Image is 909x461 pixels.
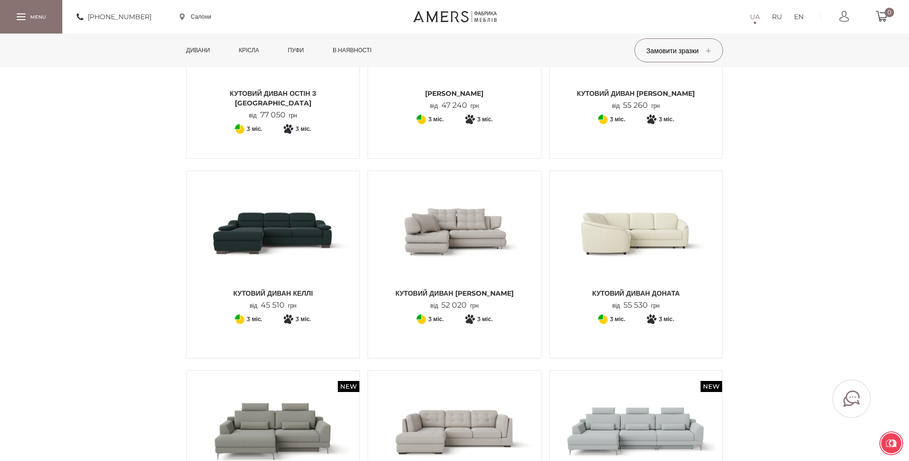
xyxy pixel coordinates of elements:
span: 3 міс. [610,114,625,125]
p: від грн [430,101,479,110]
span: 3 міс. [428,313,444,325]
span: 3 міс. [659,313,674,325]
span: 45 510 [257,300,288,310]
span: Замовити зразки [646,46,711,55]
span: New [338,381,359,392]
span: Кутовий диван ОСТІН з [GEOGRAPHIC_DATA] [194,89,353,108]
span: 3 міс. [247,313,262,325]
a: [PHONE_NUMBER] [77,11,151,23]
span: 3 міс. [477,114,493,125]
a: EN [794,11,804,23]
button: Замовити зразки [634,38,723,62]
span: 47 240 [438,101,471,110]
span: 3 міс. [296,313,311,325]
p: від грн [250,301,297,310]
span: 77 050 [257,110,289,119]
span: 52 020 [438,300,470,310]
p: від грн [612,301,660,310]
a: Крісла [231,34,266,67]
span: 0 [885,8,894,17]
a: UA [750,11,760,23]
span: 3 міс. [477,313,493,325]
span: [PERSON_NAME] [375,89,534,98]
a: Пуфи [281,34,311,67]
span: Кутовий диван ДОНАТА [557,288,715,298]
span: 3 міс. [296,123,311,135]
span: 55 260 [620,101,651,110]
a: Кутовий диван ДОНАТА Кутовий диван ДОНАТА Кутовий диван ДОНАТА від55 530грн [557,178,715,310]
p: від грн [430,301,479,310]
span: 3 міс. [659,114,674,125]
span: New [701,381,722,392]
a: RU [772,11,782,23]
span: 55 530 [620,300,651,310]
span: 3 міс. [428,114,444,125]
p: від грн [612,101,660,110]
a: Кутовий диван Ніколь Кутовий диван Ніколь Кутовий диван [PERSON_NAME] від52 020грн [375,178,534,310]
span: 3 міс. [247,123,262,135]
p: від грн [249,111,297,120]
a: Кутовий диван КЕЛЛІ Кутовий диван КЕЛЛІ Кутовий диван КЕЛЛІ від45 510грн [194,178,353,310]
span: Кутовий диван [PERSON_NAME] [375,288,534,298]
span: Кутовий диван [PERSON_NAME] [557,89,715,98]
a: Дивани [179,34,218,67]
a: в наявності [325,34,379,67]
a: Салони [180,12,211,21]
span: Кутовий диван КЕЛЛІ [194,288,353,298]
span: 3 міс. [610,313,625,325]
